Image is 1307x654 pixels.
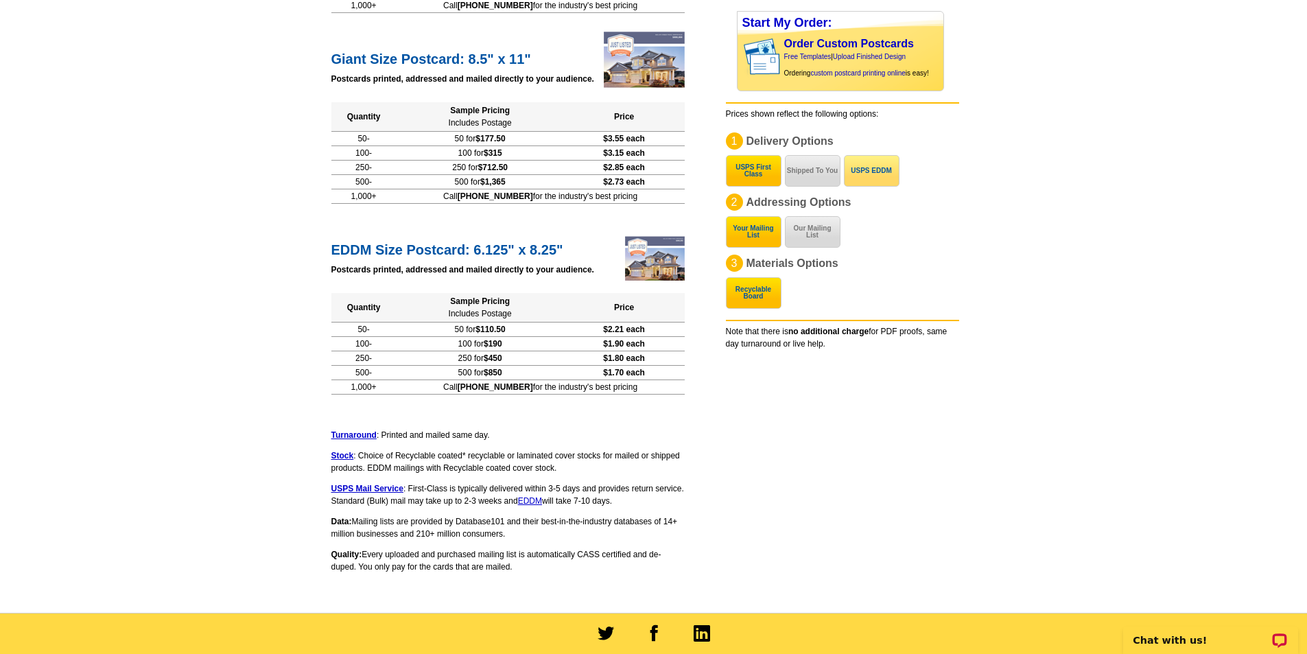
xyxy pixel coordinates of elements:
[726,194,743,211] div: 2
[1114,611,1307,654] iframe: LiveChat chat widget
[788,327,869,336] b: no additional charge
[746,257,838,269] span: Materials Options
[331,322,397,336] td: 50-
[397,322,564,336] td: 50 for
[331,429,685,441] p: : Printed and mailed same day.
[331,451,354,460] a: Stock
[331,351,397,365] td: 250-
[397,145,564,160] td: 100 for
[331,102,397,132] th: Quantity
[397,293,564,323] th: Sample Pricing
[331,174,397,189] td: 500-
[458,191,533,201] b: [PHONE_NUMBER]
[475,325,505,334] span: $110.50
[397,379,685,394] td: Call for the industry's best pricing
[397,102,564,132] th: Sample Pricing
[810,69,905,77] a: custom postcard printing online
[331,145,397,160] td: 100-
[741,34,790,80] img: post card showing stamp and address area
[603,353,645,363] span: $1.80 each
[726,109,879,119] span: Prices shown reflect the following options:
[726,277,781,309] button: Recyclable Board
[397,160,564,174] td: 250 for
[331,47,685,67] h2: Giant Size Postcard: 8.5" x 11"
[603,368,645,377] span: $1.70 each
[746,135,834,147] span: Delivery Options
[331,430,377,440] a: Turnaround
[331,365,397,379] td: 500-
[484,148,502,158] span: $315
[603,148,645,158] span: $3.15 each
[478,163,508,172] span: $712.50
[331,189,397,203] td: 1,000+
[603,163,645,172] span: $2.85 each
[331,548,685,573] p: Every uploaded and purchased mailing list is automatically CASS certified and de-duped. You only ...
[738,34,749,80] img: background image for postcard
[331,482,685,507] p: : First-Class is typically delivered within 3-5 days and provides return service. Standard (Bulk)...
[449,118,512,128] span: Includes Postage
[397,189,685,203] td: Call for the industry's best pricing
[518,496,542,506] a: EDDM
[397,174,564,189] td: 500 for
[603,325,645,334] span: $2.21 each
[331,484,403,493] a: USPS Mail Service
[603,134,645,143] span: $3.55 each
[480,177,506,187] span: $1,365
[833,53,906,60] a: Upload Finished Design
[475,134,505,143] span: $177.50
[844,155,899,187] button: USPS EDDM
[784,53,832,60] a: Free Templates
[564,102,685,132] th: Price
[397,365,564,379] td: 500 for
[331,131,397,145] td: 50-
[331,238,685,258] h2: EDDM Size Postcard: 6.125" x 8.25"
[564,293,685,323] th: Price
[397,351,564,365] td: 250 for
[331,550,362,559] b: Quality:
[738,12,943,34] div: Start My Order:
[331,293,397,323] th: Quantity
[784,53,929,77] span: | Ordering is easy!
[484,368,502,377] span: $850
[458,1,533,10] b: [PHONE_NUMBER]
[484,353,502,363] span: $450
[331,336,397,351] td: 100-
[603,177,645,187] span: $2.73 each
[603,339,645,349] span: $1.90 each
[726,255,743,272] div: 3
[726,320,959,350] div: Note that there is for PDF proofs, same day turnaround or live help.
[449,309,512,318] span: Includes Postage
[784,38,914,49] a: Order Custom Postcards
[331,517,352,526] b: Data:
[331,160,397,174] td: 250-
[331,515,685,540] p: Mailing lists are provided by Database101 and their best-in-the-industry databases of 14+ million...
[331,265,594,275] strong: Postcards printed, addressed and mailed directly to your audience.
[458,382,533,392] b: [PHONE_NUMBER]
[331,379,397,394] td: 1,000+
[331,74,594,84] strong: Postcards printed, addressed and mailed directly to your audience.
[726,132,743,150] div: 1
[726,216,781,248] button: Your Mailing List
[397,131,564,145] td: 50 for
[746,196,851,208] span: Addressing Options
[726,155,781,187] button: USPS First Class
[785,155,840,187] button: Shipped To You
[785,216,840,248] button: Our Mailing List
[484,339,502,349] span: $190
[397,336,564,351] td: 100 for
[331,449,685,474] p: : Choice of Recyclable coated* recyclable or laminated cover stocks for mailed or shipped product...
